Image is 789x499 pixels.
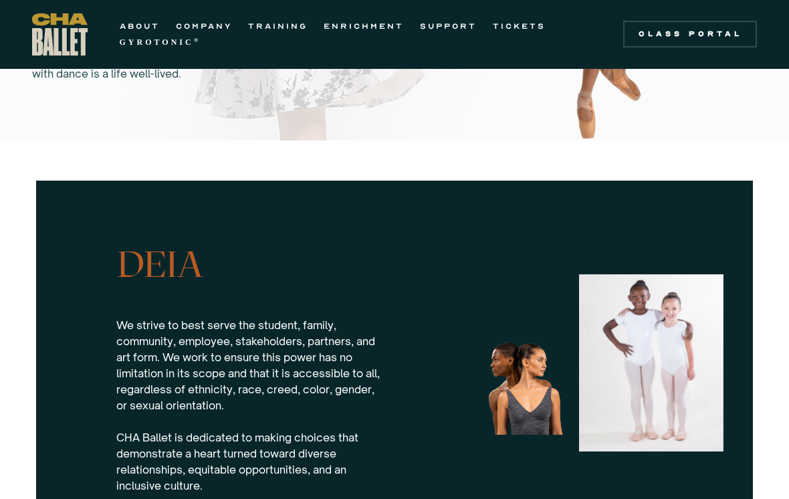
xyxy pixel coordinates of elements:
a: GYROTONIC® [120,34,201,50]
a: ABOUT [120,18,160,34]
div: Class Portal [631,29,749,39]
p: We strive to best serve the student, family, community, employee, stakeholders, partners, and art... [116,317,384,494]
a: COMPANY [176,18,232,34]
a: TRAINING [248,18,308,34]
sup: ® [194,37,201,43]
h4: DEIA [116,245,384,285]
a: TICKETS [493,18,546,34]
a: SUPPORT [420,18,477,34]
strong: GYROTONIC [120,37,194,47]
a: ENRICHMENT [324,18,404,34]
a: home [32,13,88,56]
a: Class Portal [623,21,757,47]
